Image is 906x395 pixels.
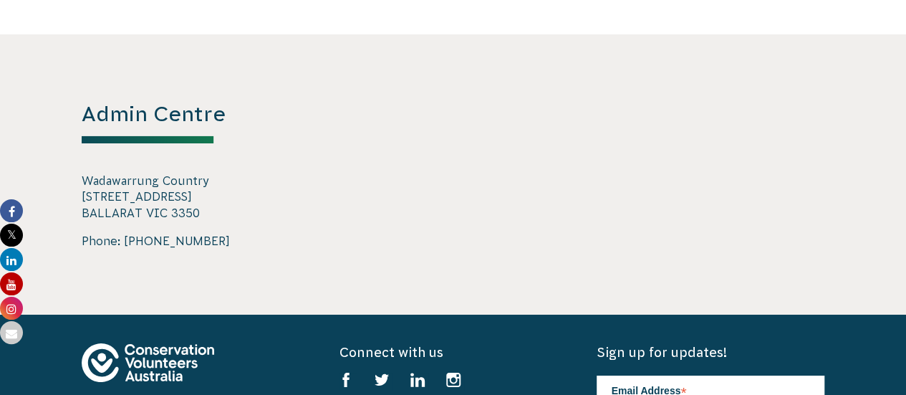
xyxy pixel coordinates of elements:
h5: Sign up for updates! [597,343,824,361]
a: Phone: [PHONE_NUMBER] [82,234,230,247]
h3: Admin Centre [82,100,309,143]
img: logo-footer.svg [82,343,214,382]
p: Wadawarrung Country [STREET_ADDRESS] BALLARAT VIC 3350 [82,173,309,221]
h5: Connect with us [339,343,567,361]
